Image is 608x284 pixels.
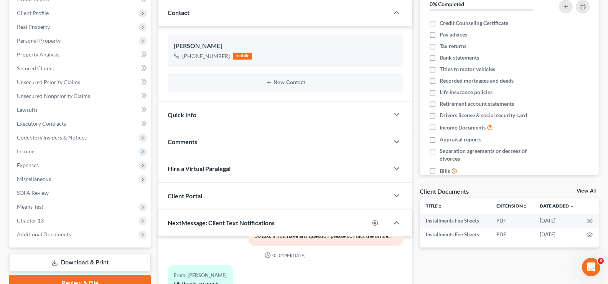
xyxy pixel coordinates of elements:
[440,111,527,119] span: Drivers license & social security card
[11,103,151,117] a: Lawsuits
[17,65,54,71] span: Secured Claims
[233,53,252,60] div: mobile
[440,100,514,108] span: Retirement account statements
[490,214,534,228] td: PDF
[11,186,151,200] a: SOFA Review
[440,88,493,96] span: Life insurance policies
[174,80,397,86] button: New Contact
[17,23,50,30] span: Real Property
[168,165,231,172] span: Hire a Virtual Paralegal
[17,51,59,58] span: Property Analysis
[440,124,486,131] span: Income Documents
[11,117,151,131] a: Executory Contracts
[420,214,490,228] td: Installments Fee Sheets
[420,187,469,195] div: Client Documents
[523,204,527,209] i: unfold_more
[17,134,87,141] span: Codebtors Insiders & Notices
[17,176,51,182] span: Miscellaneous
[9,254,151,272] a: Download & Print
[168,252,403,259] div: 05:01PM[DATE]
[11,75,151,89] a: Unsecured Priority Claims
[17,203,43,210] span: Means Test
[430,1,464,7] strong: 0% Completed
[17,10,49,16] span: Client Profile
[440,31,467,38] span: Pay advices
[17,120,66,127] span: Executory Contracts
[440,42,466,50] span: Tax returns
[582,258,600,276] iframe: Intercom live chat
[11,89,151,103] a: Unsecured Nonpriority Claims
[17,106,38,113] span: Lawsuits
[440,136,481,143] span: Appraisal reports
[17,79,80,85] span: Unsecured Priority Claims
[440,65,495,73] span: Titles to motor vehicles
[440,19,508,27] span: Credit Counseling Certificate
[174,42,397,51] div: [PERSON_NAME]
[440,167,450,175] span: Bills
[174,271,227,280] div: From: [PERSON_NAME]
[182,52,230,60] div: [PHONE_NUMBER]
[440,77,514,85] span: Recorded mortgages and deeds
[168,111,196,118] span: Quick Info
[17,162,39,168] span: Expenses
[17,37,61,44] span: Personal Property
[426,203,442,209] a: Titleunfold_more
[17,217,44,224] span: Chapter 13
[420,228,490,241] td: Installments Fee Sheets
[11,48,151,61] a: Property Analysis
[11,61,151,75] a: Secured Claims
[534,214,580,228] td: [DATE]
[168,9,189,16] span: Contact
[168,219,275,226] span: NextMessage: Client Text Notifications
[577,188,596,194] a: View All
[438,204,442,209] i: unfold_more
[17,148,35,154] span: Income
[440,54,479,61] span: Bank statements
[598,258,604,264] span: 3
[570,204,574,209] i: expand_more
[168,138,197,145] span: Comments
[17,93,90,99] span: Unsecured Nonpriority Claims
[540,203,574,209] a: Date Added expand_more
[17,189,49,196] span: SOFA Review
[17,231,71,237] span: Additional Documents
[496,203,527,209] a: Extensionunfold_more
[168,192,202,199] span: Client Portal
[490,228,534,241] td: PDF
[534,228,580,241] td: [DATE]
[440,147,547,163] span: Separation agreements or decrees of divorces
